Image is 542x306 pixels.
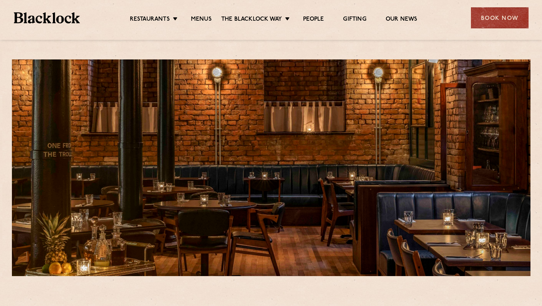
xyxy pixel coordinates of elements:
a: Gifting [343,16,366,24]
div: Book Now [471,7,529,28]
a: Our News [386,16,418,24]
a: People [303,16,324,24]
img: BL_Textured_Logo-footer-cropped.svg [14,12,80,23]
a: Menus [191,16,212,24]
a: Restaurants [130,16,170,24]
a: The Blacklock Way [221,16,282,24]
